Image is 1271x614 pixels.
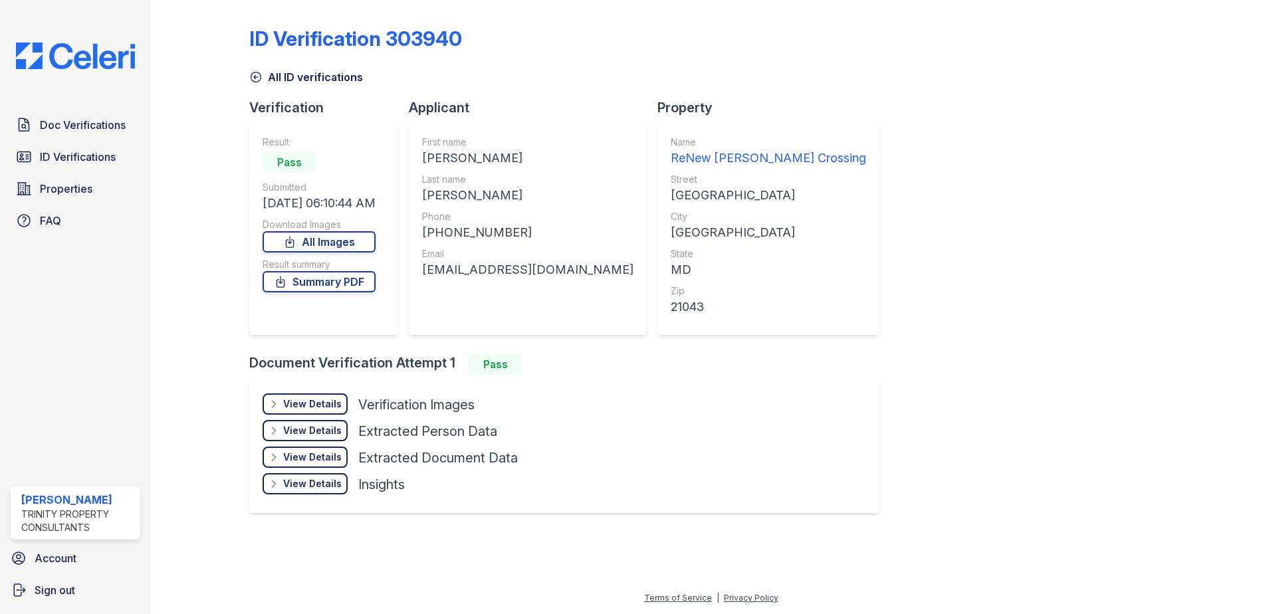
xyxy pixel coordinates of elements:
[35,582,75,598] span: Sign out
[11,175,140,202] a: Properties
[671,223,866,242] div: [GEOGRAPHIC_DATA]
[717,593,719,603] div: |
[358,422,497,441] div: Extracted Person Data
[671,284,866,298] div: Zip
[40,213,61,229] span: FAQ
[283,424,342,437] div: View Details
[671,136,866,167] a: Name ReNew [PERSON_NAME] Crossing
[283,397,342,411] div: View Details
[409,98,657,117] div: Applicant
[671,173,866,186] div: Street
[724,593,778,603] a: Privacy Policy
[422,260,634,279] div: [EMAIL_ADDRESS][DOMAIN_NAME]
[358,475,405,494] div: Insights
[671,298,866,316] div: 21043
[249,27,462,51] div: ID Verification 303940
[40,149,116,165] span: ID Verifications
[422,186,634,205] div: [PERSON_NAME]
[469,354,522,375] div: Pass
[671,136,866,149] div: Name
[263,231,376,253] a: All Images
[11,144,140,170] a: ID Verifications
[11,207,140,234] a: FAQ
[263,194,376,213] div: [DATE] 06:10:44 AM
[5,577,146,603] a: Sign out
[263,136,376,149] div: Result
[358,395,475,414] div: Verification Images
[11,112,140,138] a: Doc Verifications
[671,149,866,167] div: ReNew [PERSON_NAME] Crossing
[422,136,634,149] div: First name
[422,173,634,186] div: Last name
[422,247,634,260] div: Email
[263,218,376,231] div: Download Images
[249,354,890,375] div: Document Verification Attempt 1
[21,508,135,534] div: Trinity Property Consultants
[358,449,518,467] div: Extracted Document Data
[671,247,866,260] div: State
[422,149,634,167] div: [PERSON_NAME]
[671,210,866,223] div: City
[263,258,376,271] div: Result summary
[422,223,634,242] div: [PHONE_NUMBER]
[263,181,376,194] div: Submitted
[657,98,890,117] div: Property
[21,492,135,508] div: [PERSON_NAME]
[422,210,634,223] div: Phone
[40,117,126,133] span: Doc Verifications
[5,545,146,571] a: Account
[283,477,342,490] div: View Details
[35,550,76,566] span: Account
[263,271,376,292] a: Summary PDF
[671,186,866,205] div: [GEOGRAPHIC_DATA]
[263,152,316,173] div: Pass
[5,43,146,69] img: CE_Logo_Blue-a8612792a0a2168367f1c8372b55b34899dd931a85d93a1a3d3e32e68fde9ad4.png
[249,69,363,85] a: All ID verifications
[40,181,92,197] span: Properties
[283,451,342,464] div: View Details
[644,593,712,603] a: Terms of Service
[671,260,866,279] div: MD
[249,98,409,117] div: Verification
